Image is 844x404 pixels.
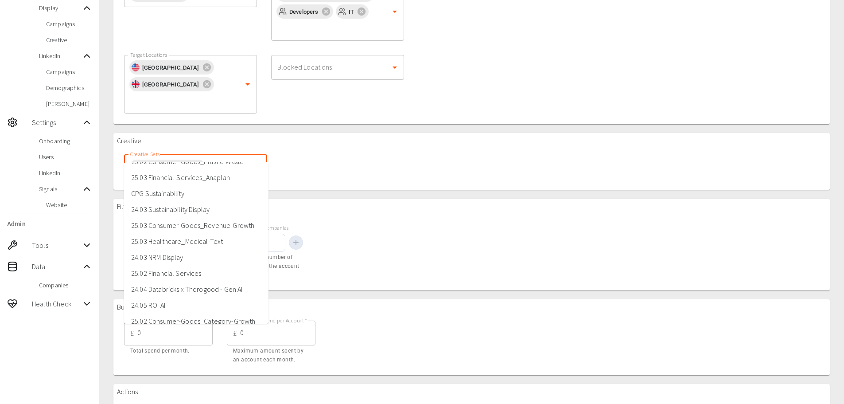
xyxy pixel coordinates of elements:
[130,347,206,356] p: Total spend per month.
[46,200,92,209] span: Website
[233,253,309,280] p: Restricts the number of companies in the account list.
[46,67,92,76] span: Campaigns
[389,5,401,18] button: Open
[137,162,196,172] span: 24.12 CPG Retailer
[233,347,309,365] p: Maximum amount spent by an account each month.
[137,63,205,73] span: [GEOGRAPHIC_DATA]
[39,169,92,177] span: LinkedIn
[130,317,168,324] label: Monthly Budget
[46,99,92,108] span: [PERSON_NAME]
[276,4,333,19] div: Developers
[124,265,268,281] li: 25.02 Financial Services
[32,117,82,128] span: Settings
[124,313,268,329] li: 25.02 Consumer-Goods_Category-Growth
[233,317,307,324] label: Max Monthly Spend per Account
[32,240,82,251] span: Tools
[46,20,92,28] span: Campaigns
[39,184,82,193] span: Signals
[32,298,82,309] span: Health Check
[124,233,268,249] li: 25.03 Healthcare_Medical-Text
[117,137,141,145] h3: Creative
[129,60,214,75] div: [GEOGRAPHIC_DATA]
[32,261,82,272] span: Data
[124,281,268,297] li: 24.04 Databricks x Thorogood - Gen AI
[39,137,92,145] span: Onboarding
[117,202,166,211] h3: Filter List Options
[46,83,92,92] span: Demographics
[137,79,205,90] span: [GEOGRAPHIC_DATA]
[130,328,134,338] p: £
[124,297,268,313] li: 24.05 ROI AI
[117,303,138,311] h3: Budget
[130,150,160,158] label: Creative Sets
[241,78,254,90] button: Open
[240,161,253,173] button: Clear
[343,7,359,17] span: IT
[39,51,82,60] span: LinkedIn
[233,328,237,338] p: £
[117,388,138,396] h3: Actions
[227,224,315,232] p: Maximum no. of companies
[124,217,268,233] li: 25.03 Consumer-Goods_Revenue-Growth
[284,7,324,17] span: Developers
[46,35,92,44] span: Creative
[132,63,140,71] img: us
[129,77,214,91] div: [GEOGRAPHIC_DATA]
[39,153,92,161] span: Users
[124,249,268,265] li: 24.03 NRM Display
[252,161,264,173] button: Close
[39,281,92,290] span: Companies
[124,185,268,201] li: CPG Sustainability
[130,51,167,59] label: Target Locations
[336,4,369,19] div: IT
[39,4,82,12] span: Display
[124,201,268,217] li: 24.03 Sustainability Display
[124,169,268,185] li: 25.03 Financial-Services_Anaplan
[129,160,206,174] div: 24.12 CPG Retailer
[389,61,401,74] button: Open
[132,80,140,88] img: gb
